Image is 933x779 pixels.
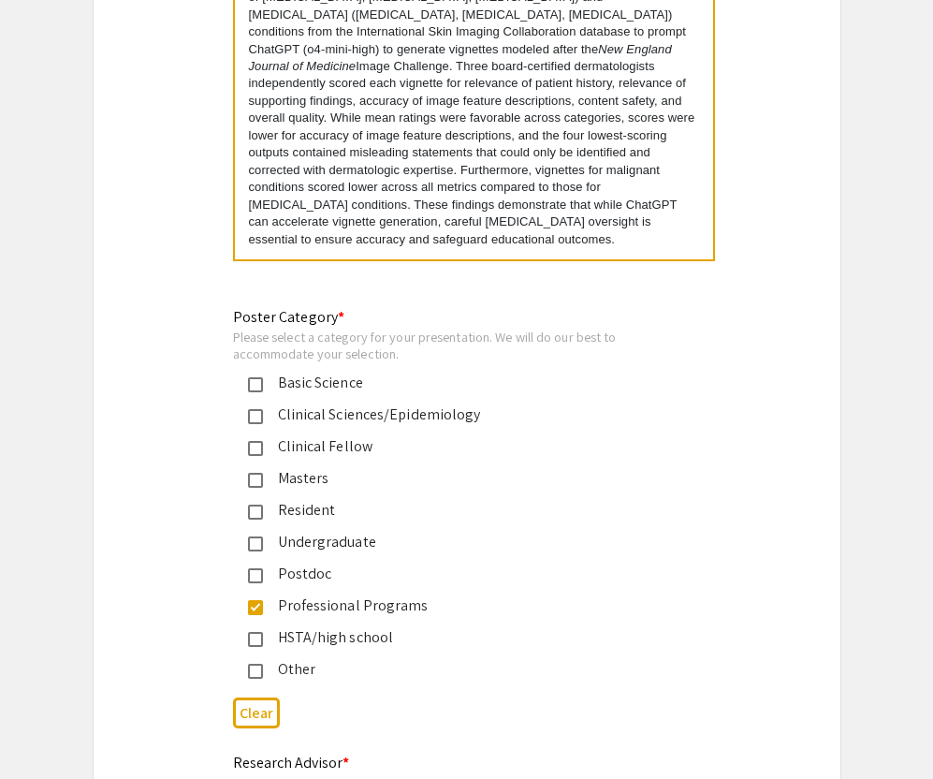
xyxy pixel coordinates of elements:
[233,698,280,728] button: Clear
[263,435,656,458] div: Clinical Fellow
[233,307,345,327] mat-label: Poster Category
[263,531,656,553] div: Undergraduate
[263,563,656,585] div: Postdoc
[233,753,349,772] mat-label: Research Advisor
[263,658,656,681] div: Other
[14,695,80,765] iframe: Chat
[263,626,656,649] div: HSTA/high school
[263,372,656,394] div: Basic Science
[263,595,656,617] div: Professional Programs
[263,467,656,490] div: Masters
[233,329,671,361] div: Please select a category for your presentation. We will do our best to accommodate your selection.
[263,404,656,426] div: Clinical Sciences/Epidemiology
[263,499,656,522] div: Resident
